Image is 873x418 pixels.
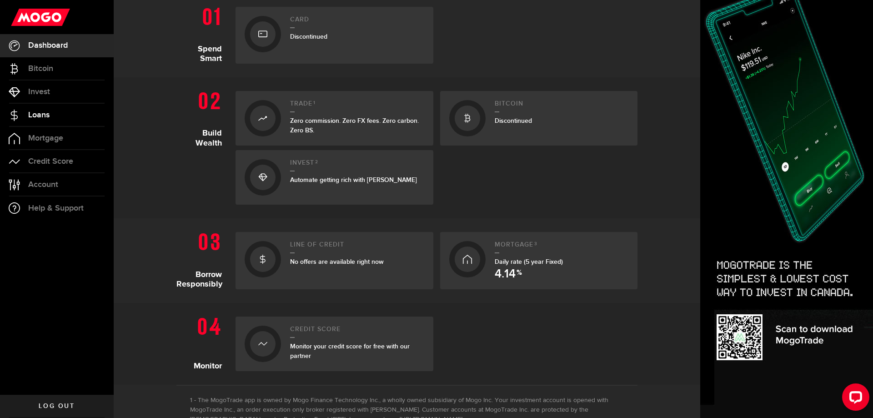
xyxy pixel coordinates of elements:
[290,117,419,134] span: Zero commission. Zero FX fees. Zero carbon. Zero BS.
[290,33,327,40] span: Discontinued
[290,258,384,266] span: No offers are available right now
[290,342,410,360] span: Monitor your credit score for free with our partner
[495,241,629,253] h2: Mortgage
[440,91,638,146] a: BitcoinDiscontinued
[236,232,433,289] a: Line of creditNo offers are available right now
[176,227,229,289] h1: Borrow Responsibly
[313,100,316,106] sup: 1
[176,86,229,205] h1: Build Wealth
[28,204,84,212] span: Help & Support
[517,269,522,280] span: %
[28,181,58,189] span: Account
[236,7,433,64] a: CardDiscontinued
[534,241,537,247] sup: 3
[290,326,424,338] h2: Credit Score
[290,176,417,184] span: Automate getting rich with [PERSON_NAME]
[28,65,53,73] span: Bitcoin
[835,380,873,418] iframe: LiveChat chat widget
[290,159,424,171] h2: Invest
[28,111,50,119] span: Loans
[495,117,532,125] span: Discontinued
[28,41,68,50] span: Dashboard
[290,241,424,253] h2: Line of credit
[236,317,433,371] a: Credit ScoreMonitor your credit score for free with our partner
[315,159,318,165] sup: 2
[290,100,424,112] h2: Trade
[495,268,516,280] span: 4.14
[176,312,229,371] h1: Monitor
[236,91,433,146] a: Trade1Zero commission. Zero FX fees. Zero carbon. Zero BS.
[28,88,50,96] span: Invest
[290,16,424,28] h2: Card
[495,100,629,112] h2: Bitcoin
[495,258,563,266] span: Daily rate (5 year Fixed)
[39,403,75,409] span: Log out
[440,232,638,289] a: Mortgage3Daily rate (5 year Fixed) 4.14 %
[28,134,63,142] span: Mortgage
[28,157,73,166] span: Credit Score
[236,150,433,205] a: Invest2Automate getting rich with [PERSON_NAME]
[176,2,229,64] h1: Spend Smart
